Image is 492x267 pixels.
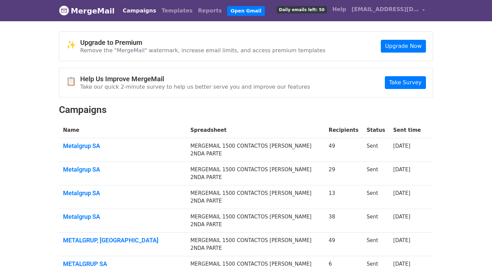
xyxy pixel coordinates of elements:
td: 29 [325,162,363,185]
a: Campaigns [120,4,159,18]
td: MERGEMAIL 1500 CONTACTOS [PERSON_NAME] 2NDA PARTE [186,185,325,209]
td: 38 [325,209,363,233]
a: [DATE] [393,237,410,243]
a: Open Gmail [227,6,265,16]
h2: Campaigns [59,104,433,116]
p: Remove the "MergeMail" watermark, increase email limits, and access premium templates [80,47,326,54]
td: MERGEMAIL 1500 CONTACTOS [PERSON_NAME] 2NDA PARTE [186,138,325,162]
td: MERGEMAIL 1500 CONTACTOS [PERSON_NAME] 2NDA PARTE [186,233,325,256]
a: Take Survey [385,76,426,89]
td: Sent [363,233,389,256]
a: Upgrade Now [381,40,426,53]
td: Sent [363,138,389,162]
h4: Help Us Improve MergeMail [80,75,310,83]
a: [DATE] [393,167,410,173]
td: Sent [363,209,389,233]
a: MergeMail [59,4,115,18]
td: 49 [325,138,363,162]
a: [EMAIL_ADDRESS][DOMAIN_NAME] [349,3,428,19]
a: Help [330,3,349,16]
span: 📋 [66,77,80,86]
a: [DATE] [393,214,410,220]
span: ✨ [66,40,80,50]
a: Metalgrup SA [63,142,182,150]
td: MERGEMAIL 1500 CONTACTOS [PERSON_NAME] 2NDA PARTE [186,209,325,233]
td: Sent [363,162,389,185]
a: Metalgrup SA [63,213,182,220]
a: Metalgrup SA [63,189,182,197]
a: METALGRUP, [GEOGRAPHIC_DATA] [63,237,182,244]
h4: Upgrade to Premium [80,38,326,47]
td: 13 [325,185,363,209]
a: Metalgrup SA [63,166,182,173]
a: [DATE] [393,143,410,149]
th: Spreadsheet [186,122,325,138]
span: Daily emails left: 50 [277,6,327,13]
a: [DATE] [393,190,410,196]
img: MergeMail logo [59,5,69,16]
th: Name [59,122,186,138]
a: Reports [195,4,225,18]
td: 49 [325,233,363,256]
th: Sent time [389,122,425,138]
span: [EMAIL_ADDRESS][DOMAIN_NAME] [351,5,419,13]
th: Status [363,122,389,138]
th: Recipients [325,122,363,138]
td: MERGEMAIL 1500 CONTACTOS [PERSON_NAME] 2NDA PARTE [186,162,325,185]
a: Daily emails left: 50 [274,3,330,16]
p: Take our quick 2-minute survey to help us better serve you and improve our features [80,83,310,90]
a: [DATE] [393,261,410,267]
a: Templates [159,4,195,18]
td: Sent [363,185,389,209]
